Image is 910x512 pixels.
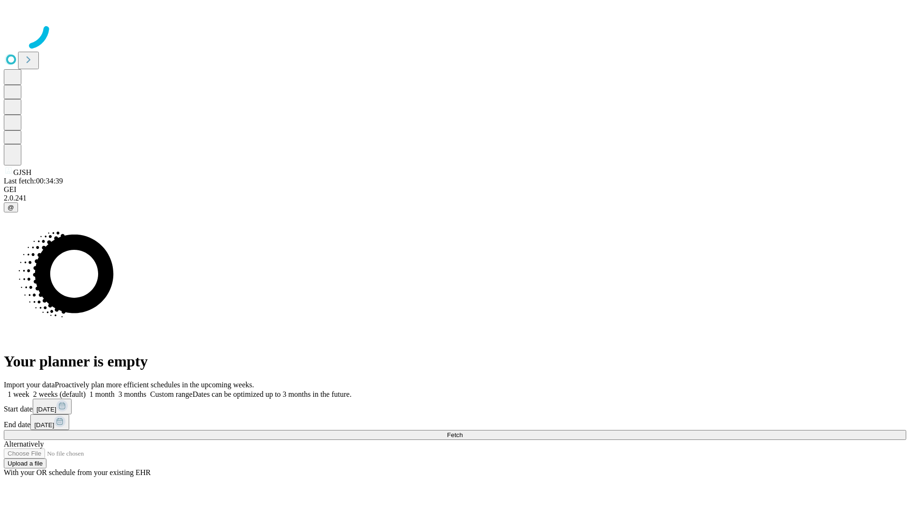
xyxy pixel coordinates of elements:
[4,468,151,476] span: With your OR schedule from your existing EHR
[4,414,906,430] div: End date
[8,204,14,211] span: @
[4,440,44,448] span: Alternatively
[4,458,46,468] button: Upload a file
[36,406,56,413] span: [DATE]
[4,353,906,370] h1: Your planner is empty
[90,390,115,398] span: 1 month
[447,431,463,439] span: Fetch
[13,168,31,176] span: GJSH
[55,381,254,389] span: Proactively plan more efficient schedules in the upcoming weeks.
[192,390,351,398] span: Dates can be optimized up to 3 months in the future.
[30,414,69,430] button: [DATE]
[4,381,55,389] span: Import your data
[4,202,18,212] button: @
[118,390,146,398] span: 3 months
[34,421,54,429] span: [DATE]
[4,185,906,194] div: GEI
[8,390,29,398] span: 1 week
[4,399,906,414] div: Start date
[150,390,192,398] span: Custom range
[33,390,86,398] span: 2 weeks (default)
[4,430,906,440] button: Fetch
[4,177,63,185] span: Last fetch: 00:34:39
[4,194,906,202] div: 2.0.241
[33,399,72,414] button: [DATE]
